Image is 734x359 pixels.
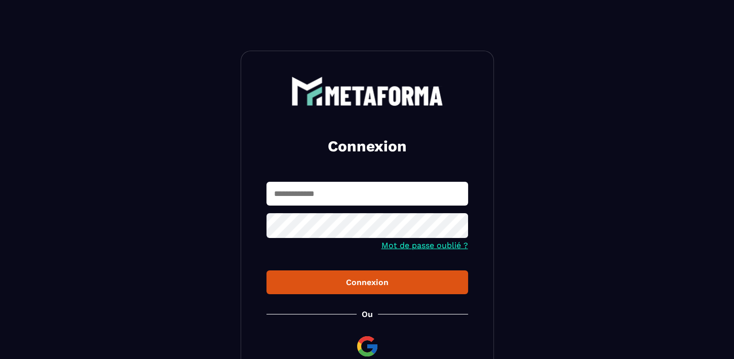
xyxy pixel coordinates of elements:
img: logo [291,76,443,106]
div: Connexion [275,277,460,287]
a: Mot de passe oublié ? [381,241,468,250]
a: logo [266,76,468,106]
p: Ou [362,309,373,319]
img: google [355,334,379,358]
button: Connexion [266,270,468,294]
h2: Connexion [279,136,456,156]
